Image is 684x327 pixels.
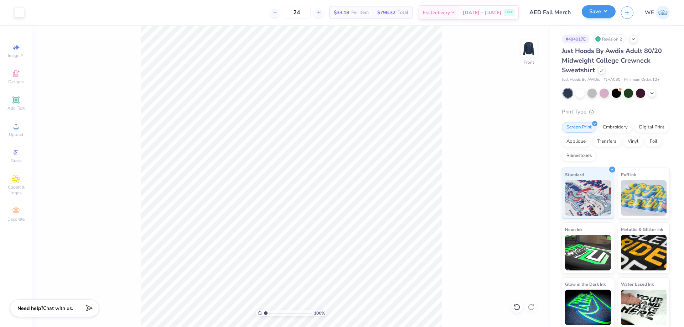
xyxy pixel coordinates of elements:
span: Est. Delivery [423,9,450,16]
span: [DATE] - [DATE] [463,9,501,16]
span: Standard [565,171,584,178]
span: Decorate [7,216,25,222]
span: $33.18 [334,9,349,16]
span: Metallic & Glitter Ink [621,226,663,233]
div: # 494017E [562,35,590,43]
span: Clipart & logos [4,184,28,196]
input: Untitled Design [524,5,576,20]
div: Vinyl [623,136,643,147]
span: Puff Ink [621,171,636,178]
img: Werrine Empeynado [656,6,670,20]
span: # JHA030 [603,77,621,83]
span: 100 % [314,310,325,316]
div: Rhinestones [562,151,596,161]
img: Glow in the Dark Ink [565,290,611,325]
span: Water based Ink [621,280,654,288]
input: – – [283,6,311,19]
span: WE [645,9,654,17]
span: Add Text [7,105,25,111]
span: Just Hoods By AWDis [562,77,600,83]
div: Print Type [562,108,670,116]
button: Save [582,5,616,18]
span: Image AI [8,53,25,58]
div: Foil [645,136,662,147]
span: Upload [9,132,23,137]
span: FREE [506,10,513,15]
strong: Need help? [17,305,43,312]
span: Neon Ink [565,226,582,233]
img: Neon Ink [565,235,611,270]
div: Front [524,59,534,65]
span: $796.32 [377,9,395,16]
img: Puff Ink [621,180,667,216]
span: Minimum Order: 12 + [624,77,660,83]
div: Digital Print [634,122,669,133]
div: Transfers [592,136,621,147]
img: Standard [565,180,611,216]
span: Designs [8,79,24,85]
span: Just Hoods By Awdis Adult 80/20 Midweight College Crewneck Sweatshirt [562,47,662,74]
span: Glow in the Dark Ink [565,280,606,288]
div: Embroidery [598,122,632,133]
img: Metallic & Glitter Ink [621,235,667,270]
span: Total [398,9,408,16]
span: Per Item [351,9,369,16]
div: Screen Print [562,122,596,133]
img: Water based Ink [621,290,667,325]
img: Front [522,41,536,56]
div: Revision 2 [593,35,626,43]
span: Chat with us. [43,305,73,312]
a: WE [645,6,670,20]
div: Applique [562,136,590,147]
span: Greek [11,158,22,164]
